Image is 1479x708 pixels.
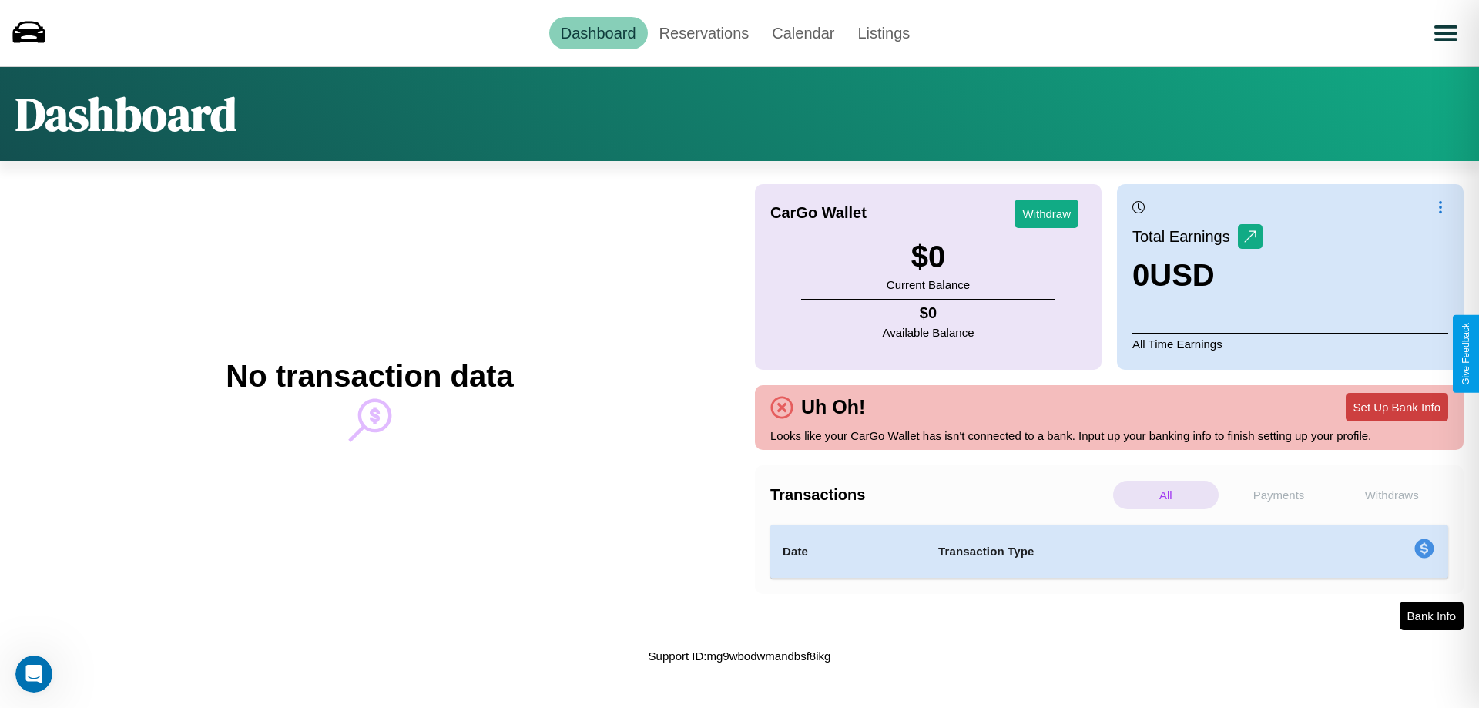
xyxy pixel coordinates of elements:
[770,425,1448,446] p: Looks like your CarGo Wallet has isn't connected to a bank. Input up your banking info to finish ...
[793,396,873,418] h4: Uh Oh!
[649,646,831,666] p: Support ID: mg9wbodwmandbsf8ikg
[846,17,921,49] a: Listings
[1226,481,1332,509] p: Payments
[1132,333,1448,354] p: All Time Earnings
[15,82,236,146] h1: Dashboard
[938,542,1288,561] h4: Transaction Type
[1346,393,1448,421] button: Set Up Bank Info
[770,525,1448,579] table: simple table
[783,542,914,561] h4: Date
[1113,481,1219,509] p: All
[883,304,974,322] h4: $ 0
[15,656,52,693] iframe: Intercom live chat
[770,486,1109,504] h4: Transactions
[887,274,970,295] p: Current Balance
[883,322,974,343] p: Available Balance
[760,17,846,49] a: Calendar
[1132,223,1238,250] p: Total Earnings
[887,240,970,274] h3: $ 0
[770,204,867,222] h4: CarGo Wallet
[648,17,761,49] a: Reservations
[1400,602,1464,630] button: Bank Info
[1015,200,1078,228] button: Withdraw
[549,17,648,49] a: Dashboard
[1424,12,1467,55] button: Open menu
[226,359,513,394] h2: No transaction data
[1132,258,1263,293] h3: 0 USD
[1461,323,1471,385] div: Give Feedback
[1339,481,1444,509] p: Withdraws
